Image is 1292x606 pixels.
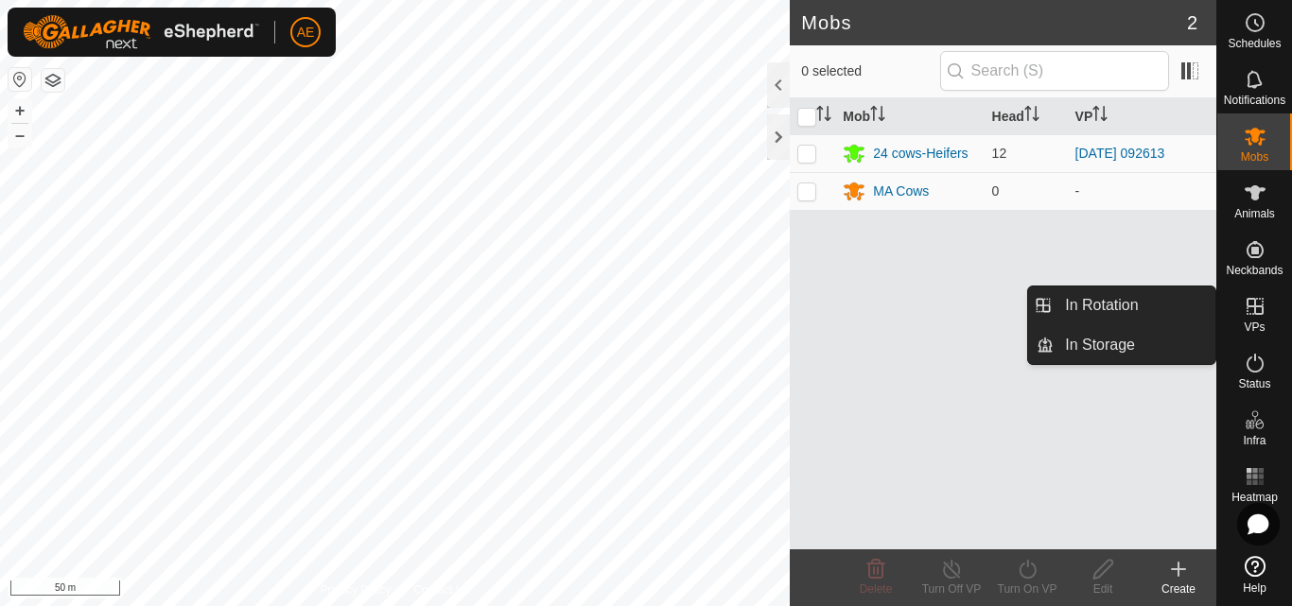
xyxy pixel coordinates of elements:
[1244,321,1265,333] span: VPs
[992,183,1000,199] span: 0
[940,51,1169,91] input: Search (S)
[1075,146,1165,161] a: [DATE] 092613
[1226,265,1283,276] span: Neckbands
[23,15,259,49] img: Gallagher Logo
[1054,286,1215,324] a: In Rotation
[1238,378,1270,390] span: Status
[801,11,1187,34] h2: Mobs
[9,68,31,91] button: Reset Map
[1068,172,1216,210] td: -
[989,580,1065,597] div: Turn On VP
[816,109,831,124] p-sorticon: Activate to sort
[1243,435,1266,446] span: Infra
[914,580,989,597] div: Turn Off VP
[1217,548,1292,601] a: Help
[9,99,31,122] button: +
[1241,151,1268,163] span: Mobs
[1141,580,1216,597] div: Create
[873,144,968,164] div: 24 cows-Heifers
[1231,492,1278,503] span: Heatmap
[1243,582,1266,594] span: Help
[1234,208,1275,219] span: Animals
[1065,580,1141,597] div: Edit
[1028,286,1215,324] li: In Rotation
[413,581,469,598] a: Contact Us
[1224,95,1285,106] span: Notifications
[1228,38,1281,49] span: Schedules
[1054,326,1215,364] a: In Storage
[297,23,315,43] span: AE
[1024,109,1039,124] p-sorticon: Activate to sort
[1065,294,1138,317] span: In Rotation
[860,582,893,596] span: Delete
[1068,98,1216,135] th: VP
[835,98,984,135] th: Mob
[992,146,1007,161] span: 12
[9,124,31,147] button: –
[42,69,64,92] button: Map Layers
[870,109,885,124] p-sorticon: Activate to sort
[985,98,1068,135] th: Head
[801,61,939,81] span: 0 selected
[1065,334,1135,356] span: In Storage
[1028,326,1215,364] li: In Storage
[321,581,392,598] a: Privacy Policy
[1187,9,1197,37] span: 2
[1092,109,1108,124] p-sorticon: Activate to sort
[873,182,929,201] div: MA Cows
